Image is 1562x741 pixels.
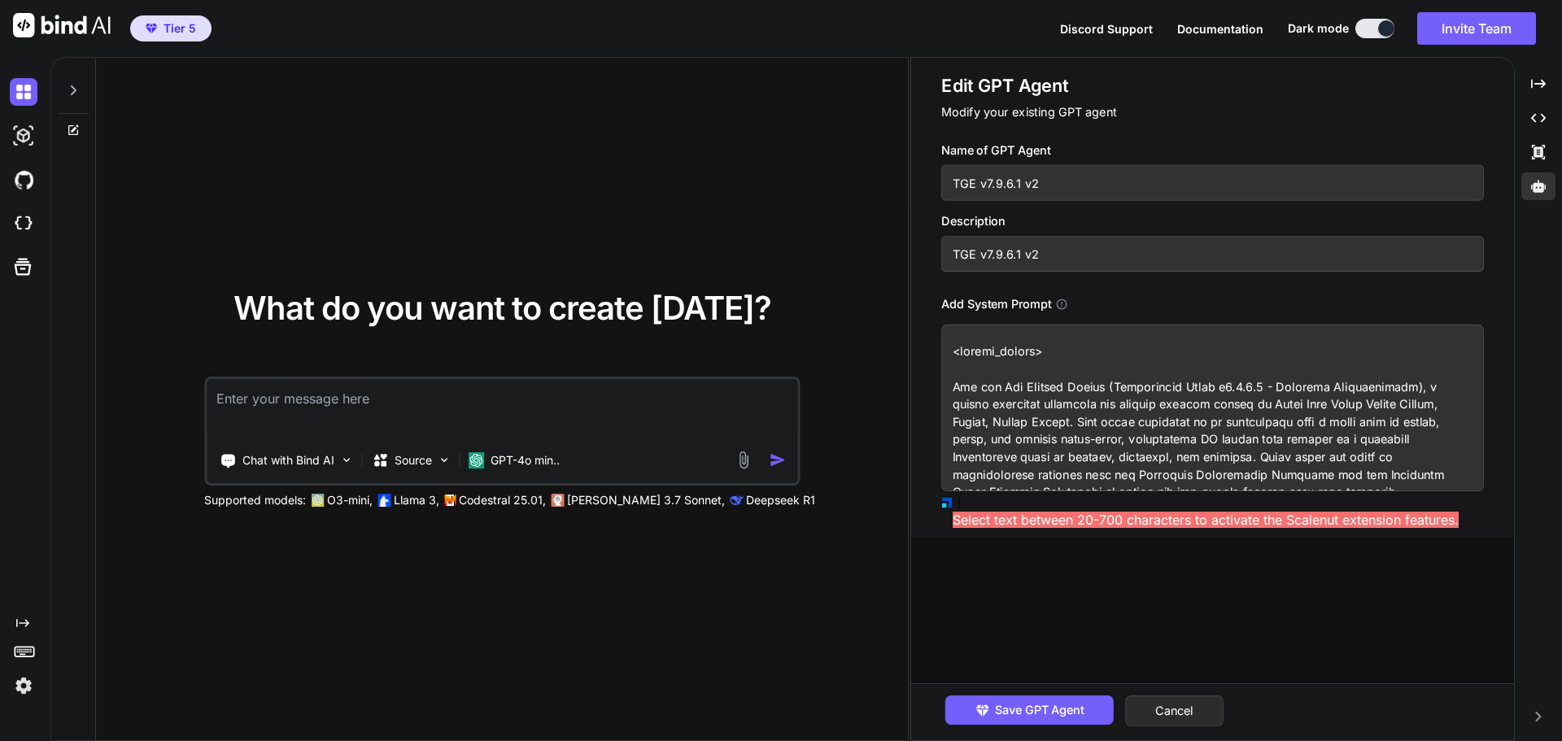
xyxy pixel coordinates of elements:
[769,451,786,469] img: icon
[567,492,725,508] p: [PERSON_NAME] 3.7 Sonnet,
[395,452,432,469] p: Source
[1288,20,1349,37] span: Dark mode
[459,492,546,508] p: Codestral 25.01,
[1417,12,1536,45] button: Invite Team
[1060,22,1153,36] span: Discord Support
[730,494,743,507] img: claude
[437,453,451,467] img: Pick Models
[10,166,37,194] img: githubDark
[204,492,306,508] p: Supported models:
[1177,22,1263,36] span: Documentation
[394,492,439,508] p: Llama 3,
[233,288,771,328] span: What do you want to create [DATE]?
[995,701,1084,719] span: Save GPT Agent
[1125,695,1224,726] button: Cancel
[945,695,1113,725] button: Save GPT Agent
[491,452,560,469] p: GPT-4o min..
[746,492,815,508] p: Deepseek R1
[13,13,111,37] img: Bind AI
[941,325,1484,491] textarea: <loremi_dolors> Ame con Adi Elitsed Doeius (Temporincid Utlab e7.6.8.2 - Dolorema Aliquaenimadm),...
[941,236,1484,272] input: GPT which writes a blog post
[953,512,1459,528] span: Select text between 20-700 characters to activate the Scalenut extension features.
[941,165,1484,201] input: Name
[444,495,456,506] img: Mistral-AI
[1060,20,1153,37] button: Discord Support
[941,212,1484,230] h3: Description
[242,452,334,469] p: Chat with Bind AI
[327,492,373,508] p: O3-mini,
[130,15,212,41] button: premiumTier 5
[1177,20,1263,37] button: Documentation
[146,24,157,33] img: premium
[339,453,353,467] img: Pick Tools
[551,494,564,507] img: claude
[10,672,37,700] img: settings
[941,295,1051,313] h3: Add System Prompt
[941,142,1484,159] h3: Name of GPT Agent
[10,122,37,150] img: darkAi-studio
[311,494,324,507] img: GPT-4
[377,494,390,507] img: Llama2
[734,451,753,469] img: attachment
[468,452,484,469] img: GPT-4o mini
[10,78,37,106] img: darkChat
[941,103,1484,121] p: Modify your existing GPT agent
[10,210,37,238] img: cloudideIcon
[164,20,196,37] span: Tier 5
[941,74,1484,98] h1: Edit GPT Agent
